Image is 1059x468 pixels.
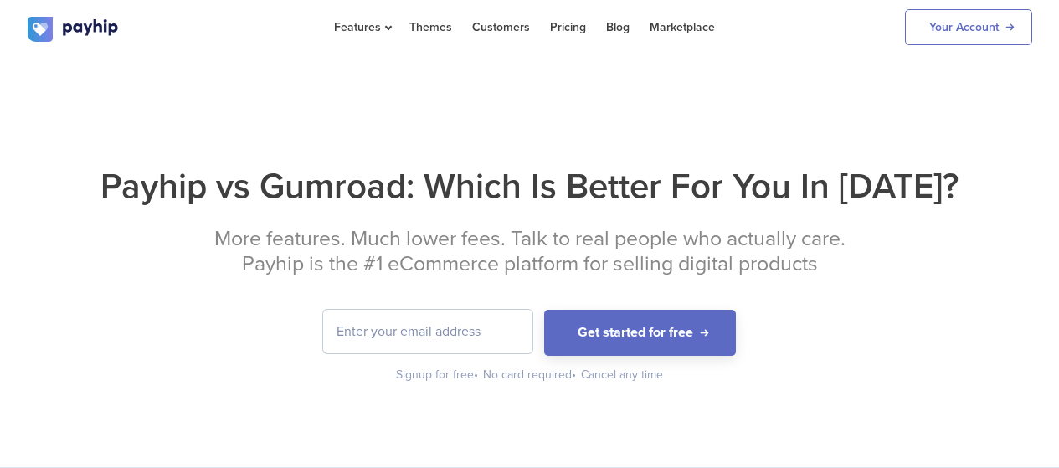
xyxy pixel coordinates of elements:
span: Features [334,20,389,34]
img: logo.svg [28,17,120,42]
div: Signup for free [396,367,480,383]
span: • [474,368,478,382]
a: Your Account [905,9,1032,45]
input: Enter your email address [323,310,532,353]
div: No card required [483,367,578,383]
h1: Payhip vs Gumroad: Which Is Better For You In [DATE]? [28,163,1032,209]
div: Cancel any time [581,367,663,383]
button: Get started for free [544,310,736,356]
h2: More features. Much lower fees. Talk to real people who actually care. Payhip is the #1 eCommerce... [28,226,1032,276]
span: • [572,368,576,382]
